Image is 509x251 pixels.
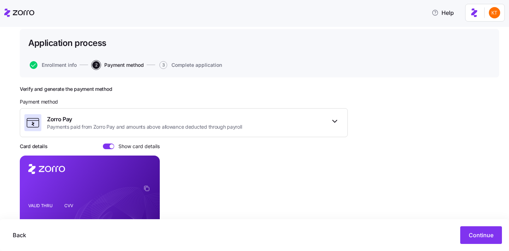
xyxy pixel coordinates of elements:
h1: Application process [28,37,106,48]
button: 2Payment method [92,61,144,69]
h3: Card details [20,143,48,150]
a: Enrollment info [28,61,77,69]
button: Enrollment info [30,61,77,69]
span: Enrollment info [42,63,77,68]
h2: Verify and generate the payment method [20,86,348,93]
img: aad2ddc74cf02b1998d54877cdc71599 [489,7,500,18]
button: copy-to-clipboard [144,185,150,192]
button: Help [426,6,460,20]
span: 2 [92,61,100,69]
span: Show card details [114,144,160,149]
span: 3 [159,61,167,69]
button: Back [7,226,32,244]
span: Continue [469,231,493,239]
span: Help [432,8,454,17]
span: Payment method [20,98,58,105]
tspan: VALID THRU [28,203,53,208]
span: Back [13,231,26,239]
a: 2Payment method [91,61,144,69]
button: Continue [460,226,502,244]
tspan: CVV [64,203,73,208]
span: Zorro Pay [47,115,242,124]
a: 3Complete application [158,61,222,69]
button: 3Complete application [159,61,222,69]
span: Complete application [171,63,222,68]
span: Payments paid from Zorro Pay and amounts above allowance deducted through payroll [47,123,242,130]
span: Payment method [104,63,144,68]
